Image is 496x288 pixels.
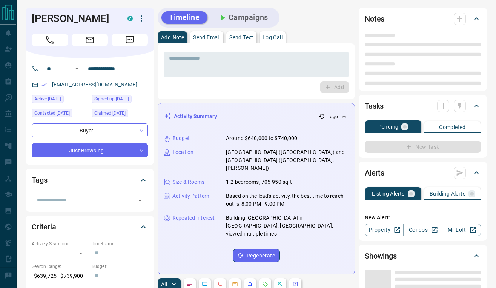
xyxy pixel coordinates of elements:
[32,263,88,270] p: Search Range:
[226,178,292,186] p: 1-2 bedrooms, 705-950 sqft
[226,148,349,172] p: [GEOGRAPHIC_DATA] ([GEOGRAPHIC_DATA]) and [GEOGRAPHIC_DATA] ([GEOGRAPHIC_DATA], [PERSON_NAME])
[365,250,397,262] h2: Showings
[262,281,268,287] svg: Requests
[34,95,61,103] span: Active [DATE]
[292,281,298,287] svg: Agent Actions
[72,34,108,46] span: Email
[226,192,349,208] p: Based on the lead's activity, the best time to reach out is: 8:00 PM - 9:00 PM
[365,13,384,25] h2: Notes
[172,214,215,222] p: Repeated Interest
[32,171,148,189] div: Tags
[34,109,70,117] span: Contacted [DATE]
[32,143,148,157] div: Just Browsing
[193,35,220,40] p: Send Email
[164,109,349,123] div: Activity Summary-- ago
[174,112,217,120] p: Activity Summary
[32,12,116,25] h1: [PERSON_NAME]
[210,11,276,24] button: Campaigns
[112,34,148,46] span: Message
[161,35,184,40] p: Add Note
[439,125,466,130] p: Completed
[365,97,481,115] div: Tasks
[378,124,399,129] p: Pending
[263,35,283,40] p: Log Call
[72,64,81,73] button: Open
[232,281,238,287] svg: Emails
[365,100,384,112] h2: Tasks
[172,148,193,156] p: Location
[217,281,223,287] svg: Calls
[161,11,207,24] button: Timeline
[32,240,88,247] p: Actively Searching:
[365,10,481,28] div: Notes
[365,164,481,182] div: Alerts
[172,192,209,200] p: Activity Pattern
[247,281,253,287] svg: Listing Alerts
[92,109,148,120] div: Sat Sep 13 2025
[430,191,465,196] p: Building Alerts
[127,16,133,21] div: condos.ca
[32,123,148,137] div: Buyer
[226,214,349,238] p: Building [GEOGRAPHIC_DATA] in [GEOGRAPHIC_DATA], [GEOGRAPHIC_DATA], viewed multiple times
[229,35,253,40] p: Send Text
[32,221,56,233] h2: Criteria
[161,282,167,287] p: All
[32,34,68,46] span: Call
[41,82,47,88] svg: Email Verified
[372,191,405,196] p: Listing Alerts
[233,249,280,262] button: Regenerate
[52,82,137,88] a: [EMAIL_ADDRESS][DOMAIN_NAME]
[32,270,88,282] p: $639,725 - $739,900
[202,281,208,287] svg: Lead Browsing Activity
[187,281,193,287] svg: Notes
[277,281,283,287] svg: Opportunities
[32,95,88,105] div: Sat Sep 13 2025
[365,167,384,179] h2: Alerts
[92,95,148,105] div: Thu Sep 11 2025
[172,178,205,186] p: Size & Rooms
[32,109,88,120] div: Sat Sep 13 2025
[365,214,481,222] p: New Alert:
[365,224,404,236] a: Property
[32,174,47,186] h2: Tags
[365,247,481,265] div: Showings
[92,240,148,247] p: Timeframe:
[326,113,338,120] p: -- ago
[226,134,298,142] p: Around $640,000 to $740,000
[92,263,148,270] p: Budget:
[94,95,129,103] span: Signed up [DATE]
[442,224,481,236] a: Mr.Loft
[32,218,148,236] div: Criteria
[135,195,145,206] button: Open
[172,134,190,142] p: Budget
[403,224,442,236] a: Condos
[94,109,126,117] span: Claimed [DATE]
